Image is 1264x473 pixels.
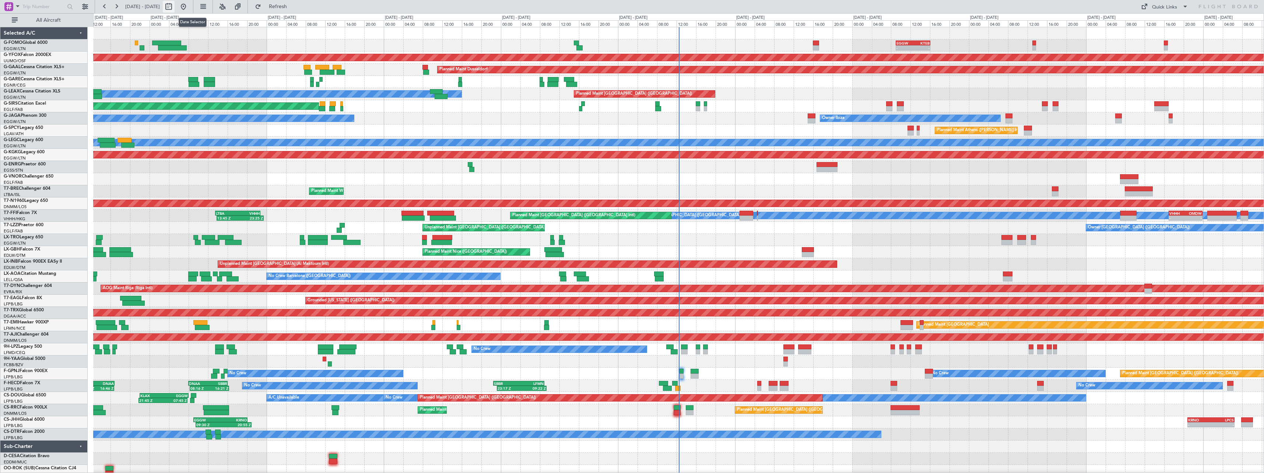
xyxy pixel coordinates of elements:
span: LX-AOA [4,271,21,276]
div: Planned Maint [GEOGRAPHIC_DATA] ([GEOGRAPHIC_DATA]) [420,404,536,416]
div: 16:00 [110,20,130,27]
a: LX-TROLegacy 650 [4,235,43,239]
div: - [1188,423,1211,427]
div: 08:00 [891,20,910,27]
span: T7-LZZI [4,223,19,227]
a: T7-EMIHawker 900XP [4,320,49,325]
div: 00:00 [1086,20,1106,27]
div: 16:00 [696,20,716,27]
div: 04:00 [403,20,423,27]
span: G-YFOX [4,53,21,57]
span: All Aircraft [19,18,78,23]
a: LFPB/LBG [4,374,23,380]
div: [DATE] - [DATE] [619,15,647,21]
div: Grounded [US_STATE] ([GEOGRAPHIC_DATA]) [308,295,394,306]
a: EDLW/DTM [4,253,25,258]
button: All Aircraft [8,14,80,26]
div: [DATE] - [DATE] [853,15,882,21]
div: 12:00 [442,20,462,27]
a: EGSS/STN [4,168,23,173]
div: 20:00 [1184,20,1203,27]
div: Planned Maint Warsaw ([GEOGRAPHIC_DATA]) [311,186,400,197]
div: SBBR [494,381,519,386]
a: LX-GBHFalcon 7X [4,247,40,252]
span: G-JAGA [4,113,21,118]
a: EDDM/MUC [4,459,27,465]
div: 20:00 [1067,20,1086,27]
div: Owner Ibiza [822,113,845,124]
div: KLAX [140,393,164,398]
div: A/C Unavailable [268,392,299,403]
div: 09:22 Z [522,386,546,390]
span: G-GAAL [4,65,21,69]
div: 08:00 [423,20,442,27]
a: LGAV/ATH [4,131,24,137]
div: LTBA [216,211,238,216]
div: OMDW [1186,211,1202,216]
div: 16:00 [579,20,598,27]
div: No Crew [244,380,261,391]
div: [DATE] - [DATE] [95,15,123,21]
div: Owner [GEOGRAPHIC_DATA] ([GEOGRAPHIC_DATA]) [1088,222,1190,233]
a: LFMN/NCE [4,326,25,331]
a: EGGW/LTN [4,241,26,246]
div: 08:00 [1125,20,1145,27]
div: 12:00 [325,20,345,27]
div: Planned Maint [GEOGRAPHIC_DATA] [919,319,989,330]
span: 9H-LPZ [4,344,18,349]
a: CS-RRCFalcon 900LX [4,405,47,410]
a: G-GARECessna Citation XLS+ [4,77,64,81]
a: LX-AOACitation Mustang [4,271,56,276]
span: [DATE] - [DATE] [125,3,160,10]
span: G-SPCY [4,126,20,130]
span: T7-AJI [4,332,17,337]
div: 20:00 [949,20,969,27]
div: [DATE] - [DATE] [502,15,530,21]
div: 20:00 [833,20,852,27]
div: 04:00 [872,20,891,27]
a: DNMM/LOS [4,204,27,210]
div: Planned Maint Athens ([PERSON_NAME] Intl) [937,125,1022,136]
div: 20:00 [598,20,618,27]
button: Refresh [252,1,296,13]
span: T7-TRX [4,308,19,312]
a: T7-AJIChallenger 604 [4,332,49,337]
a: EGLF/FAB [4,228,23,234]
span: Refresh [263,4,294,9]
div: 00:00 [150,20,169,27]
div: No Crew [474,344,491,355]
a: G-LEAXCessna Citation XLS [4,89,60,94]
a: FCBB/BZV [4,362,23,368]
span: CS-DTR [4,430,20,434]
div: [DATE] - [DATE] [385,15,413,21]
div: 23:17 Z [498,386,522,390]
a: G-KGKGLegacy 600 [4,150,45,154]
div: Date Selector [179,18,207,27]
span: G-KGKG [4,150,21,154]
a: T7-LZZIPraetor 600 [4,223,43,227]
a: 9H-YAAGlobal 5000 [4,357,45,361]
a: G-SIRSCitation Excel [4,101,46,106]
span: OO-ROK (SUB) [4,466,35,470]
div: [DATE] - [DATE] [970,15,998,21]
div: Planned Maint [GEOGRAPHIC_DATA] ([GEOGRAPHIC_DATA] Intl) [512,210,635,221]
div: 16:00 [813,20,833,27]
div: VHHH [238,211,260,216]
a: EDLW/DTM [4,265,25,270]
a: EGGW/LTN [4,143,26,149]
div: 08:16 Z [190,386,210,390]
div: 12:00 [1028,20,1047,27]
a: EGGW/LTN [4,70,26,76]
div: 16:00 [345,20,364,27]
div: KTEB [913,41,930,45]
div: [DATE] - [DATE] [1204,15,1233,21]
div: 16:00 [1164,20,1184,27]
div: [DATE] - [DATE] [151,15,179,21]
span: F-HECD [4,381,20,385]
span: G-GARE [4,77,21,81]
div: 20:00 [716,20,735,27]
div: 12:00 [559,20,579,27]
div: 16:46 Z [97,386,113,390]
div: No Crew [1078,380,1095,391]
div: 00:00 [852,20,872,27]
